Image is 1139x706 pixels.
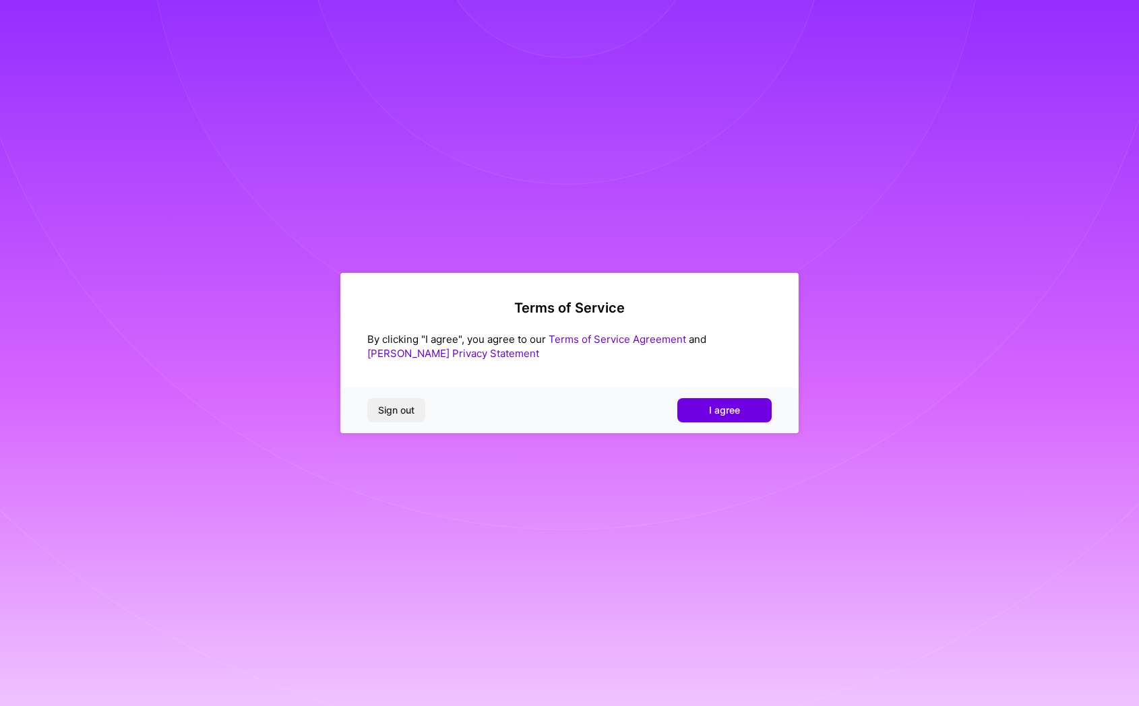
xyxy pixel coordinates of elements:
[677,398,772,422] button: I agree
[367,300,772,316] h2: Terms of Service
[549,333,686,346] a: Terms of Service Agreement
[378,404,414,417] span: Sign out
[367,332,772,360] div: By clicking "I agree", you agree to our and
[367,398,425,422] button: Sign out
[367,347,539,360] a: [PERSON_NAME] Privacy Statement
[709,404,740,417] span: I agree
